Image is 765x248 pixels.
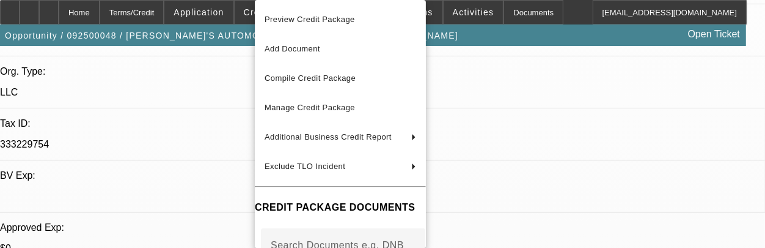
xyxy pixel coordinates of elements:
[265,73,356,83] span: Compile Credit Package
[265,103,355,112] span: Manage Credit Package
[265,132,392,141] span: Additional Business Credit Report
[265,15,355,24] span: Preview Credit Package
[255,200,426,215] h4: CREDIT PACKAGE DOCUMENTS
[265,44,320,53] span: Add Document
[265,162,345,171] span: Exclude TLO Incident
